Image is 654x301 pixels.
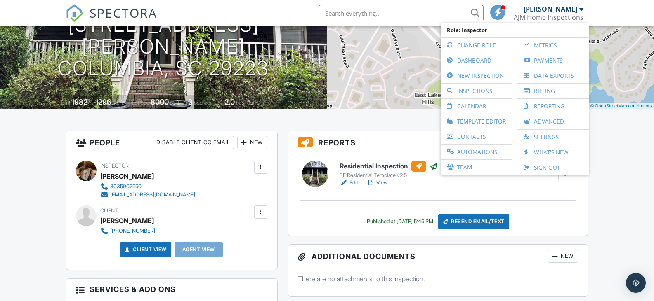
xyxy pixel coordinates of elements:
span: Inspector [100,163,129,169]
a: Change Role [445,38,508,53]
div: SF Residential Template v2.5 [340,172,438,179]
span: bedrooms [194,100,217,106]
a: Calendar [445,99,508,114]
span: sq. ft. [113,100,124,106]
span: bathrooms [236,100,260,106]
a: Client View [123,245,167,254]
div: Disable Client CC Email [153,136,234,149]
a: Residential Inspection SF Residential Template v2.5 [340,161,438,179]
h3: People [66,131,277,154]
div: 8035902550 [110,183,142,190]
a: Billing [522,84,585,98]
h6: Residential Inspection [340,161,438,172]
a: Payments [522,53,585,68]
div: New [237,136,267,149]
a: What's New [522,145,585,160]
div: [PHONE_NUMBER] [110,228,155,234]
div: Resend Email/Text [438,214,509,229]
span: Built [61,100,70,106]
div: 8000 [151,98,169,106]
h3: Additional Documents [288,245,588,268]
div: AJM Home Inspections [514,13,583,21]
img: The Best Home Inspection Software - Spectora [66,4,84,22]
div: Open Intercom Messenger [626,273,646,293]
span: Lot Size [132,100,149,106]
div: [EMAIL_ADDRESS][DOMAIN_NAME] [110,191,195,198]
div: Published at [DATE] 5:45 PM [367,218,433,225]
div: 1296 [95,98,111,106]
h3: Reports [288,131,588,154]
a: Advanced [522,114,585,129]
a: [EMAIL_ADDRESS][DOMAIN_NAME] [100,191,195,199]
a: © OpenStreetMap contributors [590,103,652,108]
span: Role: Inspector [445,23,585,37]
a: Sign Out [522,160,585,175]
span: SPECTORA [90,4,157,21]
a: [PHONE_NUMBER] [100,227,155,235]
a: Contacts [445,129,508,144]
div: [PERSON_NAME] [100,170,154,182]
a: Inspections [445,84,508,98]
span: sq.ft. [170,100,180,106]
a: 8035902550 [100,182,195,191]
div: 2.0 [224,98,235,106]
a: Team [445,160,508,175]
a: Template Editor [445,114,508,129]
a: Settings [522,130,585,145]
a: New Inspection [445,68,508,83]
div: [PERSON_NAME] [524,5,577,13]
a: View [366,179,388,187]
div: [PERSON_NAME] [100,215,154,227]
h1: [STREET_ADDRESS][PERSON_NAME] Columbia, SC 29223 [13,14,314,79]
h3: Services & Add ons [66,279,277,300]
a: Data Exports [522,68,585,83]
a: Automations [445,145,508,159]
a: Edit [340,179,358,187]
a: Reporting [522,99,585,114]
div: 3 [188,98,193,106]
a: Dashboard [445,53,508,68]
input: Search everything... [319,5,484,21]
p: There are no attachments to this inspection. [298,274,578,283]
div: New [548,250,578,263]
a: Metrics [522,38,585,53]
div: 1982 [71,98,87,106]
span: Client [100,208,118,214]
a: SPECTORA [66,11,157,28]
